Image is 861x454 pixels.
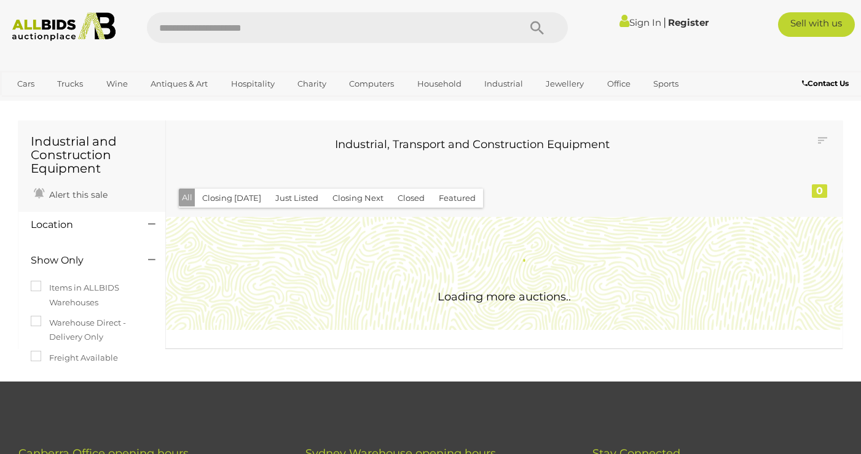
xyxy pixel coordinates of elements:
span: | [663,15,666,29]
a: Industrial [476,74,531,94]
button: Featured [431,189,483,208]
label: Items in ALLBIDS Warehouses [31,281,153,310]
a: [GEOGRAPHIC_DATA] [9,94,112,114]
a: Register [668,17,709,28]
a: Office [599,74,639,94]
button: All [179,189,195,206]
img: Allbids.com.au [6,12,122,41]
a: Wine [98,74,136,94]
h4: Location [31,219,130,230]
a: Jewellery [538,74,592,94]
div: 0 [812,184,827,198]
a: Charity [289,74,334,94]
button: Closing [DATE] [195,189,269,208]
a: Sign In [619,17,661,28]
h3: Industrial, Transport and Construction Equipment [187,139,757,151]
a: Trucks [49,74,91,94]
button: Closed [390,189,432,208]
a: Sell with us [778,12,855,37]
a: Hospitality [223,74,283,94]
button: Just Listed [268,189,326,208]
label: Freight Available [31,351,118,365]
a: Computers [341,74,402,94]
a: Antiques & Art [143,74,216,94]
button: Closing Next [325,189,391,208]
a: Contact Us [802,77,852,90]
a: Sports [645,74,686,94]
a: Household [409,74,470,94]
a: Alert this sale [31,184,111,203]
label: Warehouse Direct - Delivery Only [31,316,153,345]
span: Alert this sale [46,189,108,200]
button: Search [506,12,568,43]
a: Cars [9,74,42,94]
b: Contact Us [802,79,849,88]
span: Loading more auctions.. [438,290,571,303]
h4: Show Only [31,255,130,266]
h1: Industrial and Construction Equipment [31,135,153,175]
